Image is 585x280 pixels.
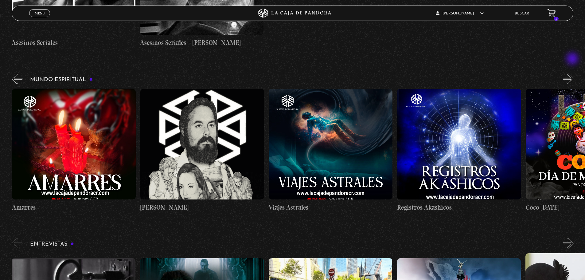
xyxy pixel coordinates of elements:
[140,38,264,48] h4: Asesinos Seriales – [PERSON_NAME]
[30,77,93,83] h3: Mundo Espiritual
[140,203,264,212] h4: [PERSON_NAME]
[563,238,574,249] button: Next
[12,203,136,212] h4: Amarres
[140,89,264,212] a: [PERSON_NAME]
[548,9,556,18] a: 1
[12,89,136,212] a: Amarres
[12,238,22,249] button: Previous
[33,17,47,21] span: Cerrar
[515,12,529,15] a: Buscar
[563,73,574,84] button: Next
[35,11,45,15] span: Menu
[436,12,484,15] span: [PERSON_NAME]
[269,203,392,212] h4: Viajes Astrales
[397,89,521,212] a: Registros Akashicos
[12,38,135,48] h4: Asesinos Seriales
[554,17,559,21] span: 1
[12,73,22,84] button: Previous
[269,89,392,212] a: Viajes Astrales
[397,203,521,212] h4: Registros Akashicos
[30,241,74,247] h3: Entrevistas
